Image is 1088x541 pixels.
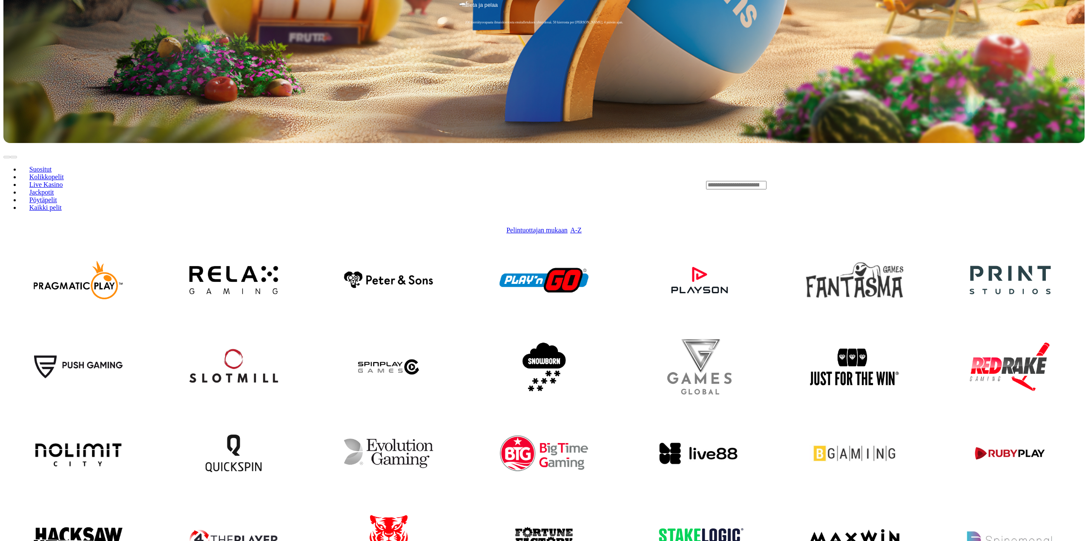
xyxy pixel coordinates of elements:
img: PushGaming [30,323,126,411]
span: Suositut [26,166,55,173]
a: BGAMING [780,413,930,494]
a: Pöytäpelit [20,194,66,206]
a: Live88 [624,413,774,494]
span: Pöytäpelit [26,196,60,203]
button: prev slide [3,156,10,158]
img: Snowborn Games [496,323,592,411]
a: Snowborn Games [469,326,619,407]
img: Nolimit City [30,409,126,498]
img: Fantasma [801,232,908,329]
a: A-Z [570,226,582,234]
img: BGAMING [806,409,903,498]
header: Lobby [3,143,1085,226]
span: Jackpotit [26,189,57,196]
button: next slide [10,156,17,158]
img: PlayNGo [496,236,592,324]
a: Live Kasino [20,178,72,191]
img: Red Rake Gaming [962,323,1058,411]
img: Print Studios [962,236,1058,324]
input: Search [706,181,766,189]
a: Print Studios [935,240,1085,321]
a: Just For The Win [780,326,930,407]
img: Games Global [651,323,748,411]
a: Peter & Sons [314,240,464,321]
img: QuickSpin [185,409,282,498]
a: Big Time Gaming [469,413,619,494]
img: RubyPlay [962,409,1058,498]
img: Just For The Win [806,323,903,411]
img: Pragmatic Play [30,236,126,324]
span: Talleta ja pelaa [462,1,498,16]
a: Pelintuottajan mukaan [506,226,568,234]
a: Relax [159,240,309,321]
a: Kolikkopelit [20,171,72,183]
nav: Lobby [3,151,689,218]
a: Jackpotit [20,186,63,199]
span: Live Kasino [26,181,66,188]
img: Live88 [651,409,748,498]
img: Big Time Gaming [496,409,592,498]
a: PushGaming [3,326,153,407]
span: Kolikkopelit [26,173,67,180]
a: Red Rake Gaming [935,326,1085,407]
button: Talleta ja pelaa [459,0,629,17]
img: Peter & Sons [340,236,437,324]
img: Evolution Gaming [340,409,437,498]
img: Playson [651,236,748,324]
a: Spinplay [314,326,464,407]
a: QuickSpin [159,413,309,494]
a: RubyPlay [935,413,1085,494]
a: Kaikki pelit [20,201,71,214]
span: Kaikki pelit [26,204,65,211]
a: Nolimit City [3,413,153,494]
a: PlayNGo [469,240,619,321]
a: Evolution Gaming [314,413,464,494]
img: Spinplay [340,323,437,411]
a: Playson [624,240,774,321]
img: Relax [185,236,282,324]
a: Games Global [624,326,774,407]
a: Slotmill [159,326,309,407]
img: Slotmill [185,323,282,411]
a: Fantasma [772,236,937,325]
a: Suositut [20,163,60,176]
a: Pragmatic Play [3,240,153,321]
